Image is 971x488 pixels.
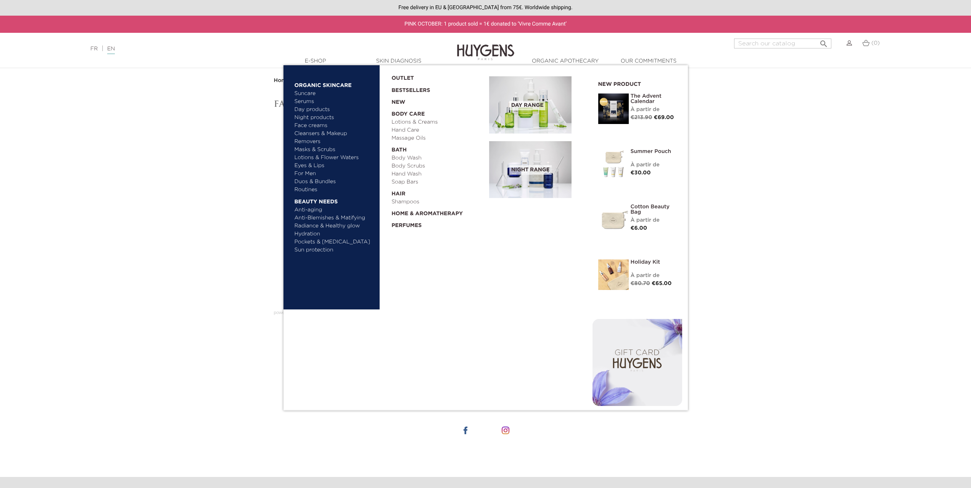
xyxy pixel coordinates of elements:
a: Pockets & [MEDICAL_DATA] [295,238,374,246]
a: Anti-aging [295,206,374,214]
a: EN [107,46,115,54]
img: Holiday kit [598,259,629,290]
a: Routines [295,186,374,194]
img: Summer pouch [598,149,629,179]
button:  [817,36,831,47]
a: Shampoos [391,198,484,206]
a: Home [274,77,291,84]
span: (0) [871,40,880,46]
img: Huygens [457,32,514,61]
img: The Advent Calendar [598,93,629,124]
a: Bestsellers [391,82,477,95]
span: €30.00 [631,170,651,176]
span: €6.00 [631,225,647,231]
a: OUTLET [391,71,477,82]
img: icone instagram [502,427,509,434]
input: Search [734,39,831,48]
a: Our commitments [610,57,687,65]
a: Skin Diagnosis [361,57,437,65]
span: €69.00 [654,115,674,120]
a: Day Range [489,76,587,134]
img: Cotton Beauty Bag [598,204,629,235]
strong: Home [274,78,290,83]
a: Night products [295,114,367,122]
a: Radiance & Healthy glow [295,222,374,230]
a: Night Range [489,141,587,198]
span: €65.00 [652,281,671,286]
a: Lotions & Creams [391,118,484,126]
a: Bath [391,142,484,154]
div: À partir de [631,106,676,114]
a: Perfumes [391,218,484,230]
a: Hand Care [391,126,484,134]
a: For Men [295,170,374,178]
a: The Advent Calendar [631,93,676,104]
a: Beauty needs [295,194,374,206]
span: Night Range [509,165,552,175]
div: powered by [274,307,697,316]
a: Massage Oils [391,134,484,142]
div: À partir de [631,272,676,280]
i:  [819,37,828,46]
a: Suncare [295,90,374,98]
span: Day Range [509,101,546,110]
a: Hand Wash [391,170,484,178]
a: New [391,95,484,106]
img: routine_nuit_banner.jpg [489,141,572,198]
h1: Face Consultation [274,99,697,109]
a: Body Care [391,106,484,118]
a: Body Scrubs [391,162,484,170]
h2: Follow us [274,352,697,367]
div: À partir de [631,161,676,169]
a: Cleansers & Makeup Removers [295,130,374,146]
a: Soap Bars [391,178,484,186]
a: Lotions & Flower Waters [295,154,374,162]
a: Masks & Scrubs [295,146,374,154]
a: E-Shop [277,57,354,65]
a: Eyes & Lips [295,162,374,170]
a: Sun protection [295,246,374,254]
a: Hair [391,186,484,198]
div: À partir de [631,216,676,224]
iframe: typeform-embed [274,116,697,307]
a: Duos & Bundles [295,178,374,186]
a: Anti-Blemishes & Matifying [295,214,374,222]
span: €213.90 [631,115,652,120]
a: Body Wash [391,154,484,162]
img: gift-card-en1.png [593,319,682,406]
a: Organic Apothecary [527,57,604,65]
a: Hydration [295,230,374,238]
a: Day products [295,106,374,114]
div: | [87,44,399,53]
img: icone facebook [462,427,469,434]
img: routine_jour_banner.jpg [489,76,572,134]
a: Face creams [295,122,374,130]
a: Serums [295,98,374,106]
a: Holiday Kit [631,259,676,265]
a: Home & Aromatherapy [391,206,484,218]
a: FR [90,46,98,52]
a: Organic Skincare [295,77,374,90]
a: Summer pouch [631,149,676,154]
h2: New product [598,79,676,88]
span: €80.70 [631,281,650,286]
p: #HUYGENSPARIS [274,373,697,388]
a: Cotton Beauty Bag [631,204,676,215]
